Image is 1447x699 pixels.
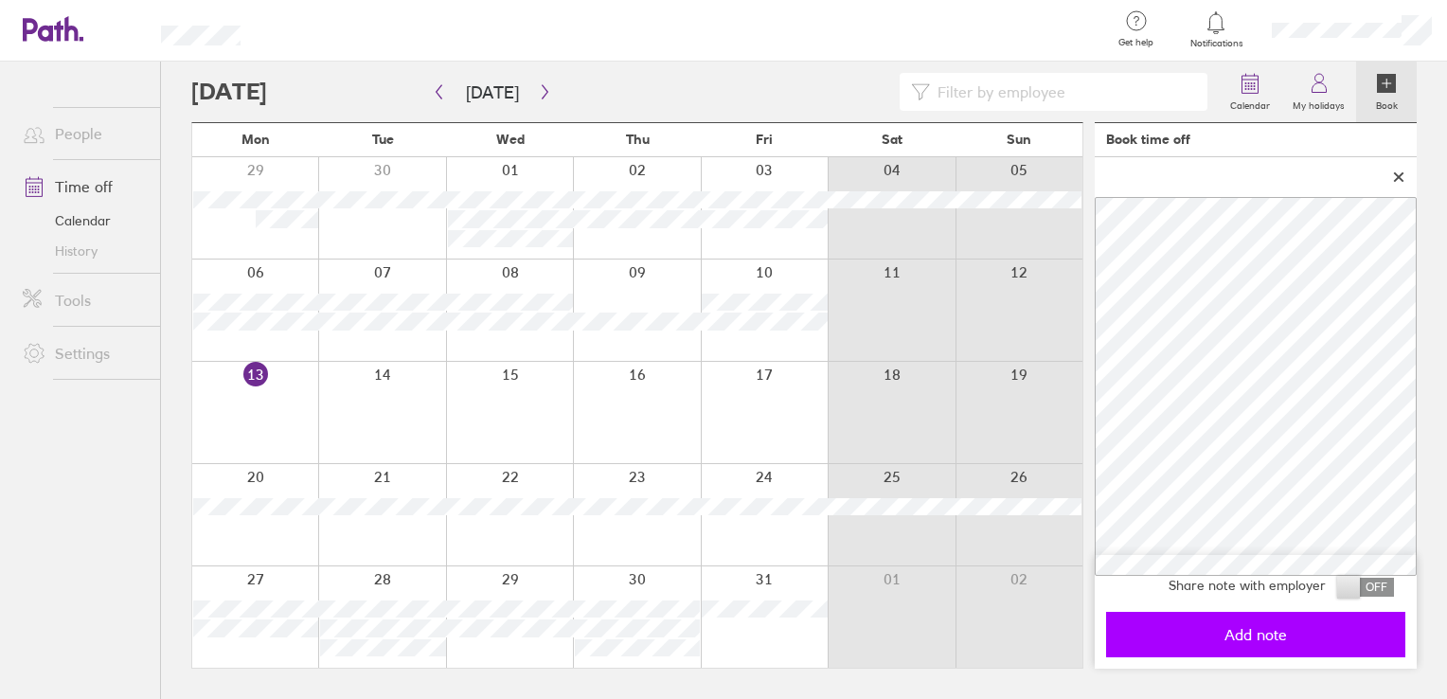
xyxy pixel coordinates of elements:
span: Sun [1007,132,1031,147]
span: Add note [1119,626,1392,643]
label: Book [1365,95,1409,112]
label: Share note with employer [1169,578,1337,593]
span: Wed [496,132,525,147]
span: Tue [372,132,394,147]
div: Book time off [1106,132,1190,147]
input: Filter by employee [930,74,1197,110]
label: My holidays [1281,95,1356,112]
span: Get help [1105,37,1167,48]
a: My holidays [1281,62,1356,122]
span: Sat [882,132,902,147]
span: Notifications [1186,38,1247,49]
span: Mon [241,132,270,147]
label: Calendar [1219,95,1281,112]
a: Time off [8,168,160,206]
a: Tools [8,281,160,319]
button: Add note [1106,612,1405,657]
span: Fri [756,132,773,147]
button: [DATE] [451,77,534,108]
a: Calendar [1219,62,1281,122]
a: History [8,236,160,266]
a: People [8,115,160,152]
a: Settings [8,334,160,372]
span: Thu [626,132,650,147]
a: Notifications [1186,9,1247,49]
a: Calendar [8,206,160,236]
a: Book [1356,62,1417,122]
